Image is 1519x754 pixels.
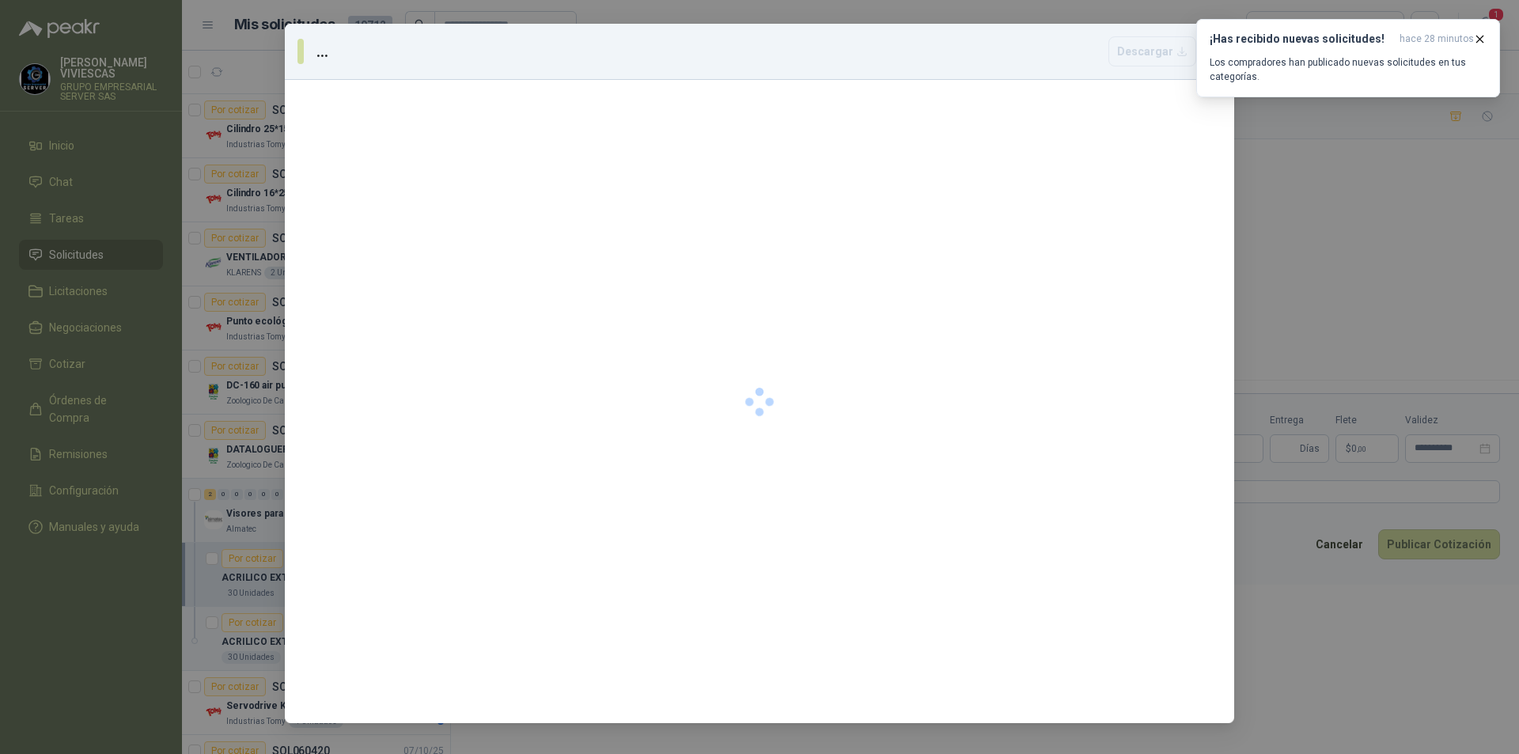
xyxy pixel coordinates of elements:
[316,40,335,63] h3: ...
[1108,36,1196,66] button: Descargar
[1210,55,1487,84] p: Los compradores han publicado nuevas solicitudes en tus categorías.
[1196,19,1500,97] button: ¡Has recibido nuevas solicitudes!hace 28 minutos Los compradores han publicado nuevas solicitudes...
[1210,32,1393,46] h3: ¡Has recibido nuevas solicitudes!
[1400,32,1474,46] span: hace 28 minutos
